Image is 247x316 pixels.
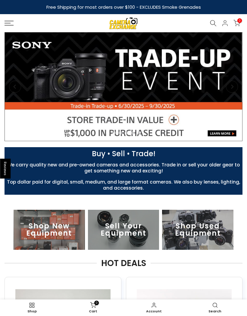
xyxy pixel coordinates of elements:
button: Previous [9,81,21,93]
span: 0 [237,18,242,23]
a: Shop [2,301,63,314]
p: Buy • Sell • Trade! [2,151,245,157]
li: Page dot 4 [125,131,128,135]
span: Account [127,310,182,313]
li: Page dot 3 [119,131,122,135]
a: Search [185,301,246,314]
a: 0 [233,20,240,26]
span: HOT DEALS [97,259,151,268]
span: 0 [94,301,99,305]
p: We carry quality new and pre-owned cameras and accessories. Trade in or sell your older gear to g... [2,162,245,174]
span: Cart [66,310,121,313]
p: Top dollar paid for digital, small, medium, and large format cameras. We also buy lenses, lightin... [2,179,245,191]
li: Page dot 2 [112,131,116,135]
li: Page dot 5 [131,131,135,135]
button: Next [226,81,238,93]
li: Page dot 6 [138,131,141,135]
a: Account [123,301,185,314]
a: 0 Cart [63,301,124,314]
li: Page dot 1 [106,131,109,135]
strong: Free Shipping for most orders over $100 - EXCLUDES Smoke Grenades [46,4,201,10]
span: Search [188,310,243,313]
span: Shop [5,310,60,313]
